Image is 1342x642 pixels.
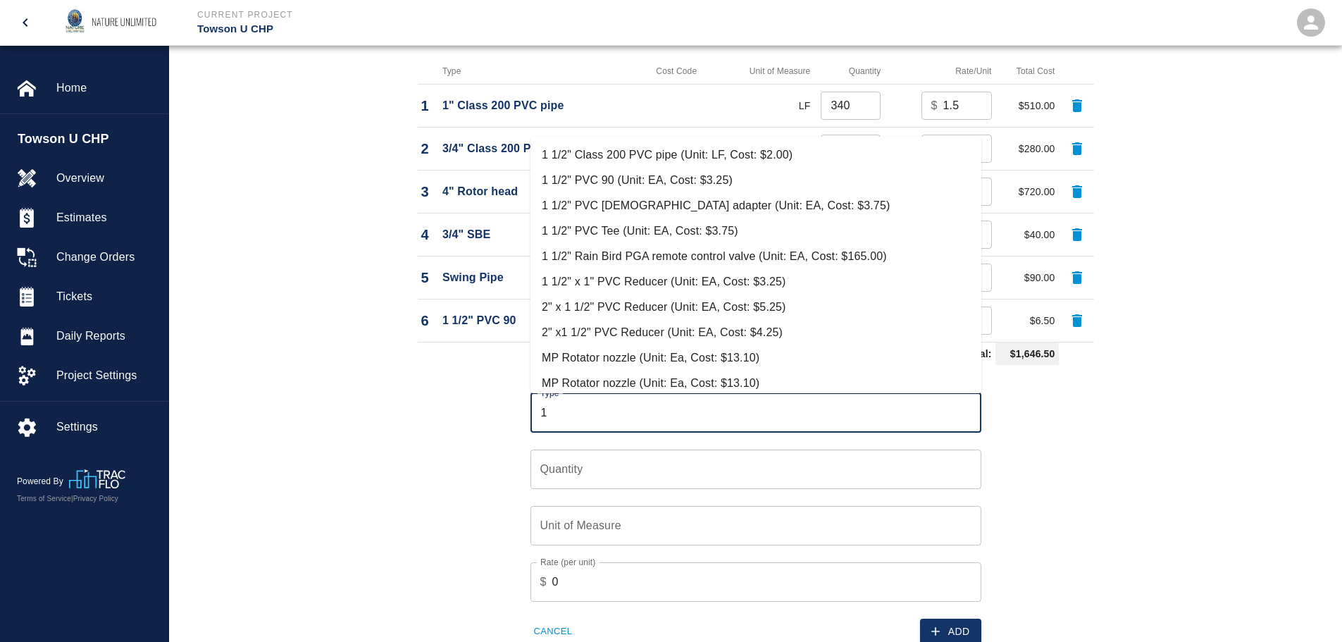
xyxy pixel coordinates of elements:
[17,475,69,488] p: Powered By
[530,269,981,295] li: 1 1/2" x 1" PVC Reducer (Unit: EA, Cost: $3.25)
[995,342,1059,365] td: $1,646.50
[995,213,1059,256] td: $40.00
[442,183,633,200] p: 4" Rotor head
[69,469,125,488] img: TracFlo
[56,209,157,226] span: Estimates
[814,58,884,85] th: Quantity
[530,345,981,371] li: MP Rotator nozzle (Unit: Ea, Cost: $13.10)
[56,367,157,384] span: Project Settings
[442,97,633,114] p: 1" Class 200 PVC pipe
[716,84,814,127] td: LF
[530,320,981,345] li: 2" x1 1/2" PVC Reducer (Unit: EA, Cost: $4.25)
[71,495,73,502] span: |
[995,84,1059,127] td: $510.00
[540,556,595,568] label: Rate (per unit)
[439,58,636,85] th: Type
[18,130,161,149] span: Towson U CHP
[530,295,981,320] li: 2" x 1 1/2" PVC Reducer (Unit: EA, Cost: $5.25)
[530,142,981,168] li: 1 1/2" Class 200 PVC pipe (Unit: LF, Cost: $2.00)
[540,387,559,399] label: Type
[421,95,435,116] p: 1
[884,58,995,85] th: Rate/Unit
[636,58,716,85] th: Cost Code
[931,97,938,114] p: $
[530,371,981,396] li: MP Rotator nozzle (Unit: Ea, Cost: $13.10)
[995,299,1059,342] td: $6.50
[442,312,633,329] p: 1 1/2" PVC 90
[995,256,1059,299] td: $90.00
[995,170,1059,213] td: $720.00
[716,127,814,170] td: LF
[8,6,42,39] button: open drawer
[421,310,435,331] p: 6
[56,419,157,436] span: Settings
[56,288,157,305] span: Tickets
[442,226,633,243] p: 3/4" SBE
[56,80,157,97] span: Home
[17,495,71,502] a: Terms of Service
[530,218,981,244] li: 1 1/2" PVC Tee (Unit: EA, Cost: $3.75)
[421,267,435,288] p: 5
[995,127,1059,170] td: $280.00
[716,58,814,85] th: Unit of Measure
[56,170,157,187] span: Overview
[197,21,747,37] p: Towson U CHP
[418,342,995,365] td: Subtotal:
[995,58,1059,85] th: Total Cost
[56,249,157,266] span: Change Orders
[421,224,435,245] p: 4
[73,495,118,502] a: Privacy Policy
[421,181,435,202] p: 3
[58,3,169,42] img: Nature Unlimited
[442,140,633,157] p: 3/4" Class 200 PVC pipe
[530,193,981,218] li: 1 1/2" PVC [DEMOGRAPHIC_DATA] adapter (Unit: EA, Cost: $3.75)
[530,168,981,193] li: 1 1/2" PVC 90 (Unit: EA, Cost: $3.25)
[442,269,633,286] p: Swing Pipe
[421,138,435,159] p: 2
[1272,574,1342,642] iframe: Chat Widget
[530,244,981,269] li: 1 1/2" Rain Bird PGA remote control valve (Unit: EA, Cost: $165.00)
[197,8,747,21] p: Current Project
[56,328,157,345] span: Daily Reports
[540,574,547,591] p: $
